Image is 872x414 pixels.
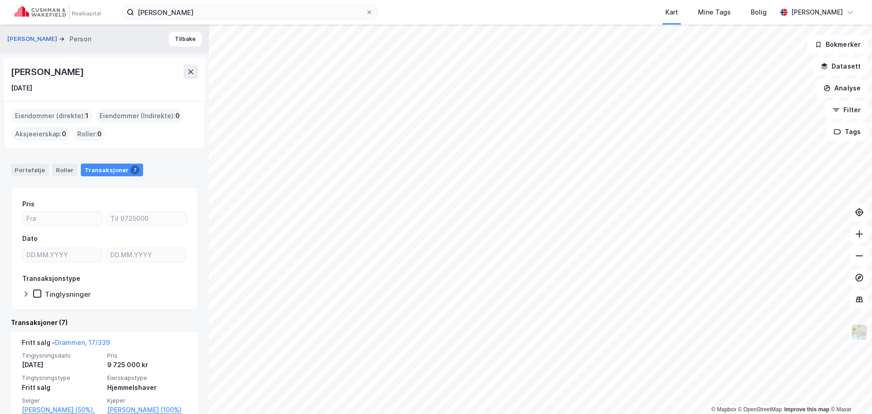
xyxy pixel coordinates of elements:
div: Portefølje [11,164,49,176]
div: Dato [22,233,38,244]
span: 0 [97,129,102,140]
div: Hjemmelshaver [107,382,187,393]
img: Z [851,324,868,341]
span: Kjøper [107,397,187,404]
input: DD.MM.YYYY [107,248,186,262]
button: Filter [825,101,868,119]
div: Kontrollprogram for chat [827,370,872,414]
button: Analyse [816,79,868,97]
div: Aksjeeierskap : [11,127,70,141]
input: Søk på adresse, matrikkel, gårdeiere, leietakere eller personer [134,5,366,19]
div: Pris [22,199,35,209]
div: [DATE] [22,359,102,370]
span: 0 [62,129,66,140]
input: Til 9725000 [107,212,186,225]
a: OpenStreetMap [738,406,782,413]
button: Tilbake [169,32,202,46]
div: [PERSON_NAME] [791,7,843,18]
div: Person [69,34,91,45]
span: Tinglysningsdato [22,352,102,359]
div: Eiendommer (Indirekte) : [96,109,183,123]
div: 9 725 000 kr [107,359,187,370]
input: DD.MM.YYYY [23,248,102,262]
div: Transaksjonstype [22,273,80,284]
div: Fritt salg [22,382,102,393]
div: [DATE] [11,83,32,94]
div: Roller [52,164,77,176]
input: Fra [23,212,102,225]
span: 1 [85,110,89,121]
span: Eierskapstype [107,374,187,382]
div: Roller : [74,127,105,141]
button: Bokmerker [807,35,868,54]
div: Kart [665,7,678,18]
div: Fritt salg - [22,337,110,352]
a: Mapbox [711,406,736,413]
a: Drammen, 17/339 [55,339,110,346]
iframe: Chat Widget [827,370,872,414]
div: Mine Tags [698,7,731,18]
span: 0 [175,110,180,121]
img: cushman-wakefield-realkapital-logo.202ea83816669bd177139c58696a8fa1.svg [15,6,101,19]
div: 7 [130,165,139,175]
span: Tinglysningstype [22,374,102,382]
div: Transaksjoner [81,164,143,176]
div: Tinglysninger [45,290,91,299]
div: Bolig [751,7,767,18]
span: Selger [22,397,102,404]
div: Transaksjoner (7) [11,317,198,328]
button: Datasett [813,57,868,75]
a: Improve this map [784,406,829,413]
span: Pris [107,352,187,359]
div: [PERSON_NAME] [11,65,85,79]
button: [PERSON_NAME] [7,35,59,44]
div: Eiendommer (direkte) : [11,109,92,123]
button: Tags [826,123,868,141]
